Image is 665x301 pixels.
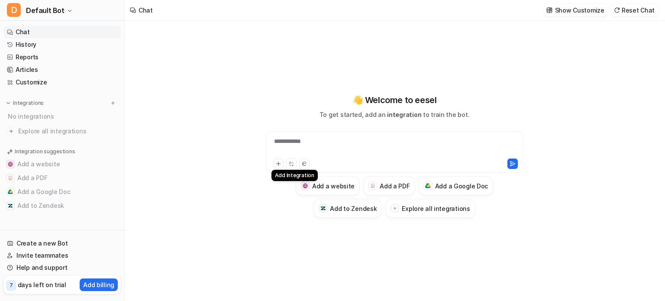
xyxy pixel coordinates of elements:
button: Add a Google DocAdd a Google Doc [3,185,121,199]
button: Add billing [80,278,118,291]
a: Create a new Bot [3,237,121,249]
a: Invite teammates [3,249,121,262]
span: Default Bot [26,4,65,16]
img: Add a PDF [8,175,13,181]
h3: Add a Google Doc [435,181,488,191]
a: Customize [3,76,121,88]
a: Help and support [3,262,121,274]
button: Add to ZendeskAdd to Zendesk [3,199,121,213]
a: Explore all integrations [3,125,121,137]
img: Add to Zendesk [320,206,326,211]
div: No integrations [5,109,121,123]
p: Show Customize [555,6,604,15]
h3: Add to Zendesk [330,204,377,213]
button: Reset Chat [611,4,658,16]
h3: Add a website [312,181,355,191]
p: Integration suggestions [15,148,75,155]
button: Add a PDFAdd a PDF [3,171,121,185]
div: Chat [139,6,153,15]
img: expand menu [5,100,11,106]
img: menu_add.svg [110,100,116,106]
img: reset [614,7,620,13]
p: Integrations [13,100,44,107]
img: explore all integrations [7,127,16,136]
div: Add Integration [271,170,318,181]
img: Add a PDF [370,183,376,188]
h3: Explore all integrations [402,204,470,213]
button: Add a websiteAdd a website [3,157,121,171]
a: Reports [3,51,121,63]
h3: Add a PDF [380,181,410,191]
img: customize [546,7,552,13]
button: Add a websiteAdd a website [296,176,360,195]
button: Integrations [3,99,46,107]
img: Add to Zendesk [8,203,13,208]
span: Explore all integrations [18,124,117,138]
p: days left on trial [18,280,66,289]
img: Add a website [303,183,308,189]
a: History [3,39,121,51]
p: 👋 Welcome to eesel [352,94,437,107]
button: Add a Google DocAdd a Google Doc [419,176,494,195]
p: To get started, add an to train the bot. [320,110,469,119]
p: 7 [10,282,13,289]
button: Add to ZendeskAdd to Zendesk [313,199,382,218]
span: D [7,3,21,17]
a: Articles [3,64,121,76]
img: Add a website [8,162,13,167]
p: Add billing [83,280,114,289]
a: Chat [3,26,121,38]
button: Explore all integrations [385,199,475,218]
span: integration [387,111,421,118]
button: Add a PDFAdd a PDF [363,176,415,195]
img: Add a Google Doc [8,189,13,194]
button: Show Customize [544,4,608,16]
img: Add a Google Doc [425,183,431,188]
